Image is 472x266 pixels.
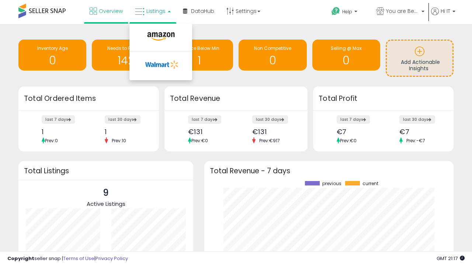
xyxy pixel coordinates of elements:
[87,200,125,208] span: Active Listings
[179,45,219,51] span: BB Price Below Min
[24,93,153,104] h3: Total Ordered Items
[42,115,75,124] label: last 7 days
[239,40,306,71] a: Non Competitive 0
[108,137,130,144] span: Prev: 10
[387,41,452,76] a: Add Actionable Insights
[99,7,123,15] span: Overview
[399,115,435,124] label: last 30 days
[340,137,357,144] span: Prev: €0
[337,128,378,136] div: €7
[146,7,166,15] span: Listings
[256,137,284,144] span: Prev: €917
[342,8,352,15] span: Help
[105,128,146,136] div: 1
[441,7,450,15] span: Hi IT
[105,115,140,124] label: last 30 days
[42,128,83,136] div: 1
[401,58,440,72] span: Add Actionable Insights
[242,54,303,66] h1: 0
[165,40,233,71] a: BB Price Below Min 1
[319,93,448,104] h3: Total Profit
[22,54,83,66] h1: 0
[362,181,378,186] span: current
[169,54,229,66] h1: 1
[403,137,429,144] span: Prev: -€7
[188,115,221,124] label: last 7 days
[7,255,128,262] div: seller snap | |
[331,45,362,51] span: Selling @ Max
[399,128,441,136] div: €7
[331,7,340,16] i: Get Help
[431,7,455,24] a: Hi IT
[45,137,58,144] span: Prev: 0
[24,168,188,174] h3: Total Listings
[107,45,145,51] span: Needs to Reprice
[252,128,295,136] div: €131
[18,40,86,71] a: Inventory Age 0
[63,255,94,262] a: Terms of Use
[312,40,380,71] a: Selling @ Max 0
[322,181,341,186] span: previous
[191,137,208,144] span: Prev: €0
[96,54,156,66] h1: 142
[87,186,125,200] p: 9
[7,255,34,262] strong: Copyright
[254,45,291,51] span: Non Competitive
[386,7,419,15] span: You are Beautiful (IT)
[37,45,68,51] span: Inventory Age
[170,93,302,104] h3: Total Revenue
[337,115,370,124] label: last 7 days
[96,255,128,262] a: Privacy Policy
[316,54,376,66] h1: 0
[210,168,448,174] h3: Total Revenue - 7 days
[252,115,288,124] label: last 30 days
[326,1,370,24] a: Help
[92,40,160,71] a: Needs to Reprice 142
[437,255,465,262] span: 2025-10-14 21:17 GMT
[191,7,214,15] span: DataHub
[188,128,230,136] div: €131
